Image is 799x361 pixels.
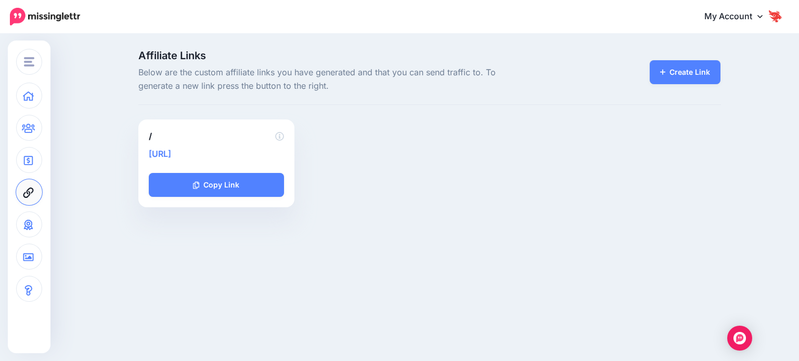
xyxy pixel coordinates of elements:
p: Below are the custom affiliate links you have generated and that you can send traffic to. To gene... [138,66,522,93]
a: My Account [694,4,783,30]
div: Open Intercom Messenger [727,326,752,351]
img: Missinglettr [10,8,80,25]
a: Create Link [650,60,721,84]
a: [URL] [149,149,171,159]
b: / [149,130,284,142]
img: menu.png [24,57,34,66]
a: Copy Link [149,173,284,197]
span: Affiliate Links [138,50,522,61]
